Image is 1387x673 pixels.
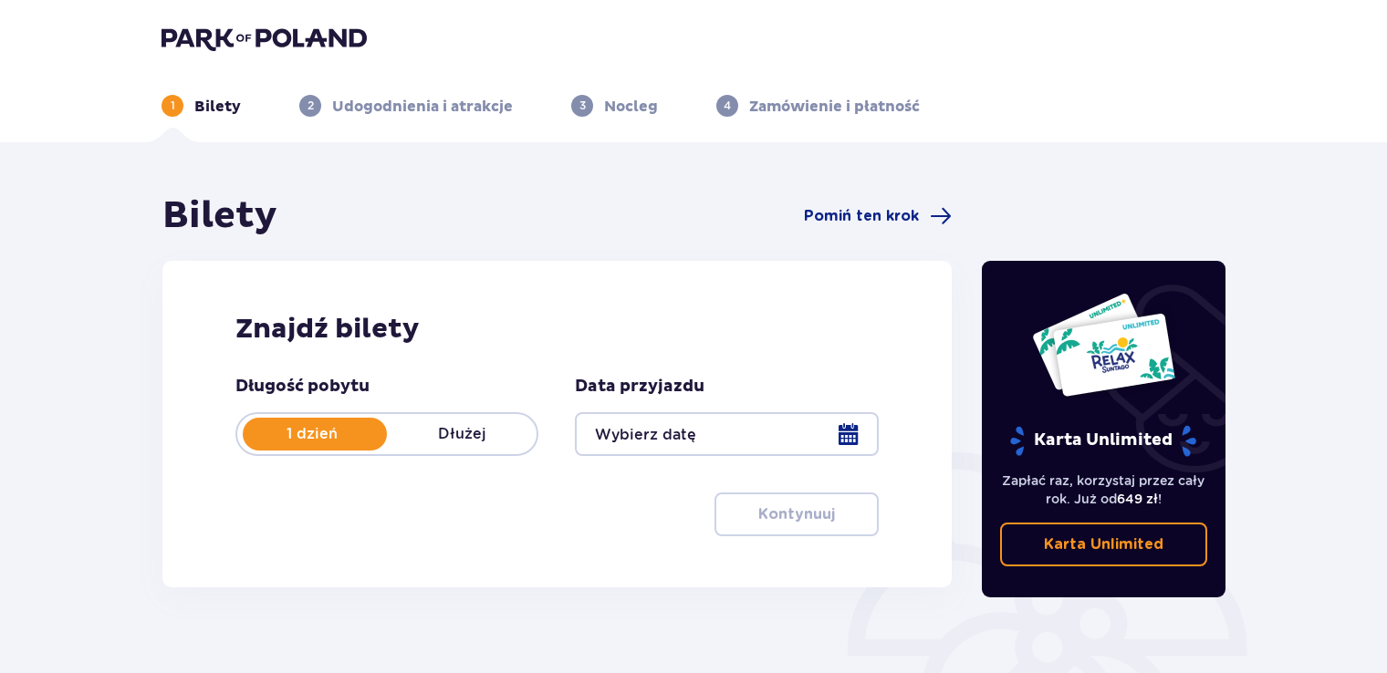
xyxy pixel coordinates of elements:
div: 1Bilety [162,95,241,117]
p: Zapłać raz, korzystaj przez cały rok. Już od ! [1000,471,1208,508]
p: Data przyjazdu [575,376,704,398]
img: Dwie karty całoroczne do Suntago z napisem 'UNLIMITED RELAX', na białym tle z tropikalnymi liśćmi... [1031,292,1176,398]
p: Kontynuuj [758,504,835,524]
p: Zamówienie i płatność [749,97,920,117]
div: 3Nocleg [571,95,658,117]
p: Bilety [194,97,241,117]
p: Karta Unlimited [1044,534,1163,554]
p: 2 [308,98,314,114]
p: Dłużej [387,424,537,444]
button: Kontynuuj [714,492,879,536]
p: Udogodnienia i atrakcje [332,97,513,117]
img: Park of Poland logo [162,26,367,51]
h2: Znajdź bilety [235,312,879,347]
p: 4 [724,98,731,114]
h1: Bilety [162,193,277,239]
p: 3 [579,98,586,114]
a: Pomiń ten krok [804,205,952,227]
div: 4Zamówienie i płatność [716,95,920,117]
p: 1 dzień [237,424,387,444]
p: Długość pobytu [235,376,370,398]
span: 649 zł [1117,492,1158,506]
div: 2Udogodnienia i atrakcje [299,95,513,117]
p: Nocleg [604,97,658,117]
p: Karta Unlimited [1008,425,1198,457]
span: Pomiń ten krok [804,206,919,226]
p: 1 [171,98,175,114]
a: Karta Unlimited [1000,523,1208,566]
